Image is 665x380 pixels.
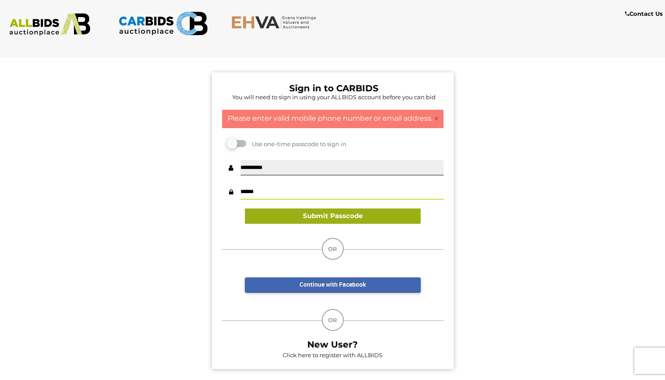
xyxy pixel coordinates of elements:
[245,277,421,293] a: Continue with Facebook
[118,9,208,38] img: CARBIDS.com.au
[307,339,358,350] b: New User?
[625,9,665,19] a: Contact Us
[227,115,439,122] h4: Please enter valid mobile phone number or email address.
[322,238,344,260] div: OR
[247,140,346,147] span: Use one-time passcode to sign in
[245,208,421,224] button: Submit Passcode
[434,115,439,123] a: ×
[5,13,94,36] img: ALLBIDS.com.au
[322,309,344,331] div: OR
[231,15,321,29] img: EHVA.com.au
[224,94,443,100] h5: You will need to sign in using your ALLBIDS account before you can bid
[625,10,663,17] b: Contact Us
[283,351,382,358] a: Click here to register with ALLBIDS
[289,83,378,93] b: Sign in to CARBIDS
